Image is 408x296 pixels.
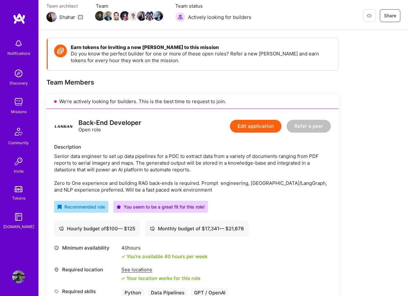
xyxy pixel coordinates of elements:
[13,13,26,24] img: logo
[230,120,282,133] button: Edit application
[188,14,251,21] span: Actively looking for builders
[11,124,26,139] img: Community
[71,50,332,64] p: Do you know the perfect builder for one or more of these open roles? Refer a new [PERSON_NAME] an...
[54,266,118,273] div: Required location
[96,3,162,9] span: Team
[12,195,25,201] div: Tokens
[103,11,113,21] img: Team Member Avatar
[120,11,130,21] img: Team Member Avatar
[59,14,75,21] div: Shahar
[46,78,339,86] div: Team Members
[384,12,396,19] span: Share
[54,267,59,272] i: icon Location
[380,9,400,22] button: Share
[367,13,372,18] i: icon EyeClosed
[104,11,112,21] a: Team Member Avatar
[117,205,121,209] i: icon PurpleStar
[146,11,154,21] a: Team Member Avatar
[46,3,83,9] span: Team architect
[59,225,135,232] div: Hourly budget of $ 100 — $ 125
[175,12,185,22] img: Actively looking for builders
[128,11,138,21] img: Team Member Avatar
[11,270,27,283] a: User Avatar
[12,67,25,80] img: discovery
[54,245,59,250] i: icon Clock
[150,225,244,232] div: Monthly budget of $ 17,341 — $ 21,676
[46,94,339,109] div: We’re actively looking for builders. This is the best time to request to join.
[8,139,29,146] div: Community
[7,50,30,57] div: Notifications
[71,45,332,50] h4: Earn tokens for inviting a new [PERSON_NAME] to this mission
[54,45,67,57] img: Token icon
[12,270,25,283] img: User Avatar
[95,11,105,21] img: Team Member Avatar
[12,37,25,50] img: bell
[175,3,251,9] span: Team status
[12,155,25,168] img: Invite
[145,11,155,21] img: Team Member Avatar
[129,11,137,21] a: Team Member Avatar
[96,11,104,21] a: Team Member Avatar
[15,186,22,192] img: tokens
[287,120,331,133] button: Refer a peer
[54,288,118,295] div: Required skills
[12,95,25,108] img: teamwork
[54,117,73,136] img: logo
[112,11,121,21] img: Team Member Avatar
[59,226,64,231] i: icon Cash
[78,119,141,126] div: Back-End Developer
[153,11,163,21] img: Team Member Avatar
[57,203,105,210] div: Recommended role
[121,266,200,273] div: See locations
[54,153,331,193] div: Senior data engineer to set up data pipelines for a POC to extract data from a variety of documen...
[78,119,141,133] div: Open role
[150,226,155,231] i: icon Cash
[121,276,125,280] i: icon Check
[54,244,118,251] div: Minimum availability
[12,210,25,223] img: guide book
[154,11,162,21] a: Team Member Avatar
[117,203,205,210] div: You seem to be a great fit for this role!
[78,14,83,20] i: icon Mail
[54,144,331,150] div: Description
[54,289,59,294] i: icon Tag
[121,253,208,260] div: You're available 40 hours per week
[137,11,146,21] img: Team Member Avatar
[121,244,208,251] div: 40 hours
[11,108,27,115] div: Missions
[121,275,200,282] div: Your location works for this role
[121,11,129,21] a: Team Member Avatar
[10,80,28,86] div: Discovery
[46,12,57,22] img: Team Architect
[121,255,125,259] i: icon Check
[3,223,34,230] div: [DOMAIN_NAME]
[57,205,62,209] i: icon RecommendedBadge
[14,168,24,175] div: Invite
